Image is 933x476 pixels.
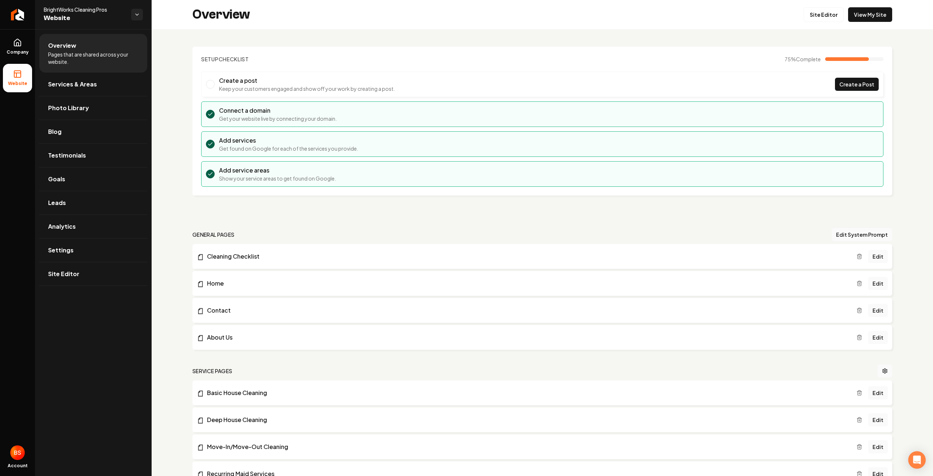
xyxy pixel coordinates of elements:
div: Open Intercom Messenger [908,451,926,469]
a: Testimonials [39,144,147,167]
span: Complete [796,56,821,62]
span: Photo Library [48,104,89,112]
img: Rebolt Logo [11,9,24,20]
a: View My Site [848,7,892,22]
p: Show your service areas to get found on Google. [219,175,336,182]
a: Settings [39,239,147,262]
h3: Add service areas [219,166,336,175]
h2: general pages [192,231,235,238]
h3: Add services [219,136,358,145]
h3: Connect a domain [219,106,337,115]
h2: Checklist [201,55,249,63]
span: Website [44,13,125,23]
span: Website [5,81,30,86]
a: Services & Areas [39,73,147,96]
span: Services & Areas [48,80,97,89]
h2: Overview [192,7,250,22]
a: Photo Library [39,96,147,120]
a: Site Editor [804,7,844,22]
p: Keep your customers engaged and show off your work by creating a post. [219,85,395,92]
a: Edit [868,250,888,263]
button: Open user button [10,445,25,460]
a: Blog [39,120,147,143]
a: Leads [39,191,147,214]
p: Get your website live by connecting your domain. [219,115,337,122]
a: About Us [197,333,856,342]
span: Pages that are shared across your website. [48,51,138,65]
a: Goals [39,167,147,191]
span: Testimonials [48,151,86,160]
a: Site Editor [39,262,147,286]
span: Setup [201,56,219,62]
span: Site Editor [48,270,79,278]
span: Account [8,463,28,469]
span: Settings [48,246,74,255]
span: 75 % [785,55,821,63]
a: Edit [868,440,888,453]
a: Deep House Cleaning [197,415,856,424]
h2: Service Pages [192,367,233,375]
span: Goals [48,175,65,183]
button: Edit System Prompt [832,228,892,241]
span: Create a Post [839,81,874,88]
h3: Create a post [219,76,395,85]
a: Edit [868,413,888,426]
a: Analytics [39,215,147,238]
a: Home [197,279,856,288]
a: Edit [868,277,888,290]
a: Cleaning Checklist [197,252,856,261]
span: Leads [48,198,66,207]
a: Move-In/Move-Out Cleaning [197,442,856,451]
a: Create a Post [835,78,879,91]
span: Blog [48,127,62,136]
a: Contact [197,306,856,315]
span: Company [4,49,32,55]
p: Get found on Google for each of the services you provide. [219,145,358,152]
a: Basic House Cleaning [197,388,856,397]
img: BrightWorks support [10,445,25,460]
a: Company [3,32,32,61]
span: Analytics [48,222,76,231]
a: Edit [868,386,888,399]
span: BrightWorks Cleaning Pros [44,6,125,13]
span: Overview [48,41,76,50]
a: Edit [868,331,888,344]
a: Edit [868,304,888,317]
